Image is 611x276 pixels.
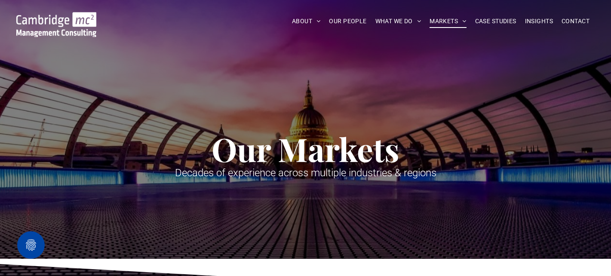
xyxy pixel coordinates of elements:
a: ABOUT [288,15,325,28]
img: Go to Homepage [16,12,96,37]
a: OUR PEOPLE [325,15,371,28]
span: Our Markets [212,127,399,170]
a: INSIGHTS [521,15,557,28]
span: Decades of experience across multiple industries & regions [175,167,436,179]
a: Your Business Transformed | Cambridge Management Consulting [16,13,96,22]
a: WHAT WE DO [371,15,426,28]
a: MARKETS [425,15,470,28]
a: CASE STUDIES [471,15,521,28]
a: CONTACT [557,15,594,28]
